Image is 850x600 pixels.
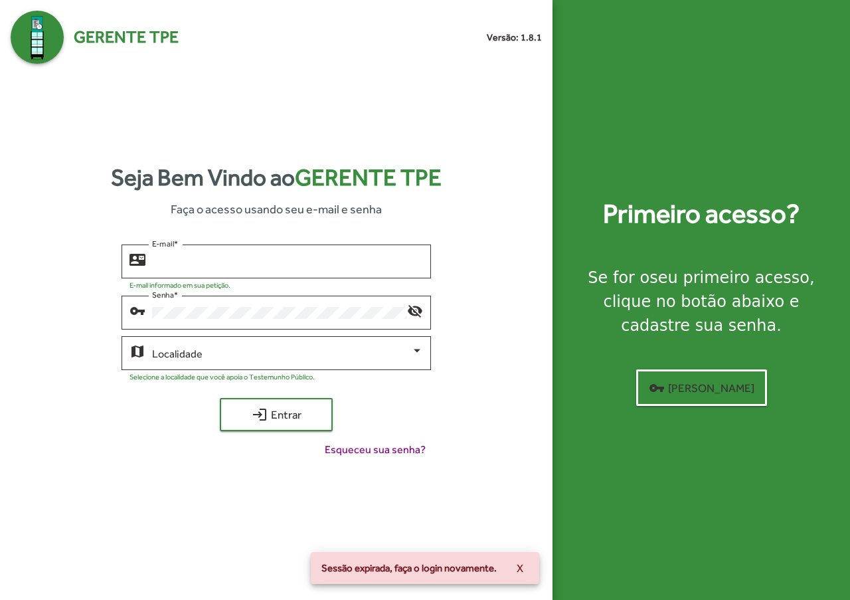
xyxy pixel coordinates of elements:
div: Se for o , clique no botão abaixo e cadastre sua senha. [568,266,834,338]
span: Entrar [232,403,321,427]
strong: Seja Bem Vindo ao [111,160,442,195]
span: [PERSON_NAME] [649,376,754,400]
img: Logo Gerente [11,11,64,64]
small: Versão: 1.8.1 [487,31,542,45]
button: Entrar [220,398,333,431]
mat-icon: visibility_off [407,302,423,318]
button: [PERSON_NAME] [636,369,767,406]
span: Faça o acesso usando seu e-mail e senha [171,200,382,218]
mat-icon: login [252,407,268,423]
mat-icon: contact_mail [129,251,145,267]
span: Esqueceu sua senha? [325,442,426,458]
span: Gerente TPE [295,164,442,191]
mat-hint: E-mail informado em sua petição. [129,281,230,289]
mat-icon: map [129,343,145,359]
button: X [506,556,534,580]
span: Gerente TPE [74,25,179,50]
mat-icon: vpn_key [129,302,145,318]
mat-hint: Selecione a localidade que você apoia o Testemunho Público. [129,373,315,381]
mat-icon: vpn_key [649,380,665,396]
strong: Primeiro acesso? [603,194,800,234]
span: X [517,556,523,580]
strong: seu primeiro acesso [649,268,809,287]
span: Sessão expirada, faça o login novamente. [321,561,497,575]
